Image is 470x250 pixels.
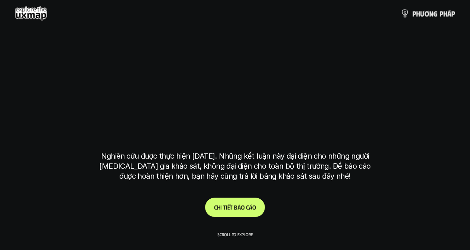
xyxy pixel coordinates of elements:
span: á [249,204,252,211]
h1: tại [GEOGRAPHIC_DATA] [103,112,367,143]
span: o [252,204,256,211]
span: ư [420,9,424,17]
span: ế [227,204,230,211]
span: o [241,204,244,211]
span: ơ [424,9,429,17]
span: p [440,9,443,17]
span: p [412,9,416,17]
p: Scroll to explore [217,232,253,237]
a: phươngpháp [401,6,455,21]
span: p [451,9,455,17]
span: t [223,204,226,211]
span: h [416,9,420,17]
span: c [246,204,249,211]
span: C [214,204,217,211]
span: á [447,9,451,17]
h6: Kết quả nghiên cứu [210,35,266,44]
span: h [443,9,447,17]
span: i [220,204,222,211]
p: Nghiên cứu được thực hiện [DATE]. Những kết luận này đại diện cho những người [MEDICAL_DATA] gia ... [96,151,375,181]
span: t [230,204,233,211]
span: g [433,9,438,17]
span: n [429,9,433,17]
span: b [234,204,237,211]
span: á [237,204,241,211]
a: Chitiếtbáocáo [205,198,265,217]
span: i [226,204,227,211]
h1: phạm vi công việc của [100,53,371,85]
span: h [217,204,220,211]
